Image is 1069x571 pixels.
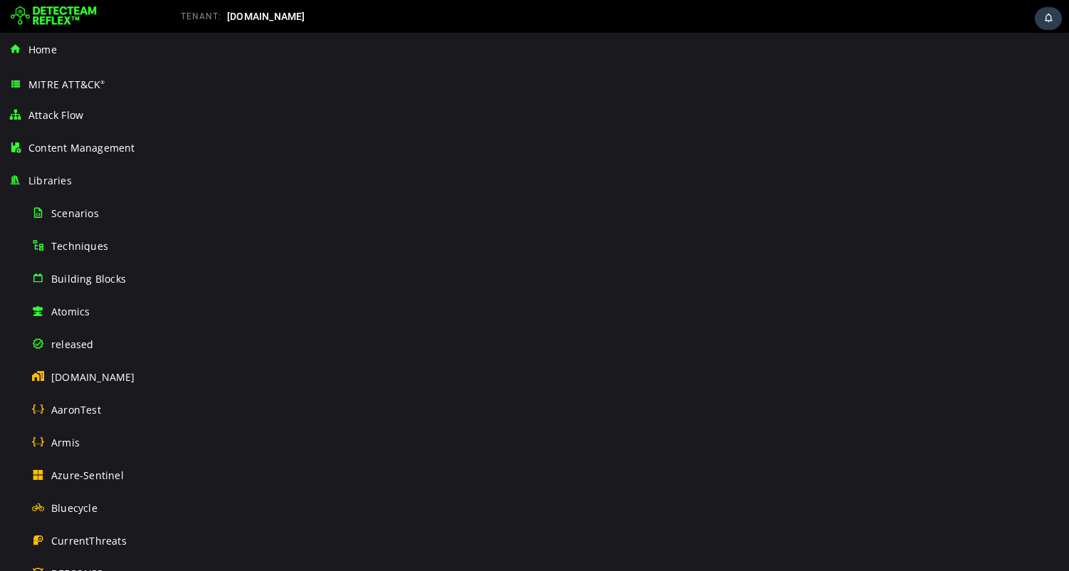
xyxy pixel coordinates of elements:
[227,11,305,22] span: [DOMAIN_NAME]
[181,11,221,21] span: TENANT:
[51,239,108,253] span: Techniques
[28,174,72,187] span: Libraries
[51,337,94,351] span: released
[51,403,101,417] span: AaronTest
[28,43,57,56] span: Home
[28,141,135,154] span: Content Management
[1035,7,1062,30] div: Task Notifications
[51,206,99,220] span: Scenarios
[51,436,80,449] span: Armis
[51,272,126,285] span: Building Blocks
[51,534,127,548] span: CurrentThreats
[100,79,105,85] sup: ®
[51,468,124,482] span: Azure-Sentinel
[51,501,98,515] span: Bluecycle
[51,370,135,384] span: [DOMAIN_NAME]
[28,108,83,122] span: Attack Flow
[28,78,105,91] span: MITRE ATT&CK
[51,305,90,318] span: Atomics
[11,5,97,28] img: Detecteam logo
